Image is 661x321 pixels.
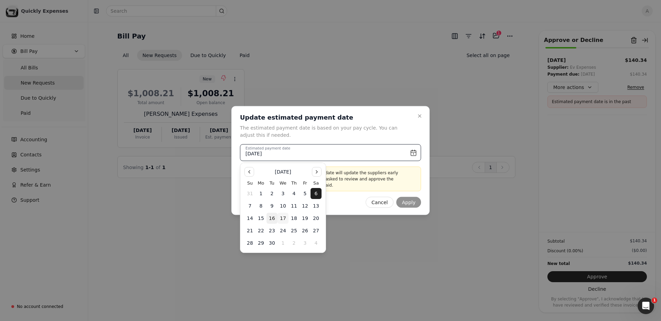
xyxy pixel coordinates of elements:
button: Thursday, September 18th, 2025 [288,213,300,224]
label: Estimated payment date [245,146,290,151]
button: Saturday, September 27th, 2025 [311,225,322,236]
button: Wednesday, September 24th, 2025 [277,225,288,236]
button: Friday, September 26th, 2025 [300,225,311,236]
button: Tuesday, September 30th, 2025 [266,237,277,248]
span: 1 [652,298,657,303]
th: Friday [300,179,311,187]
button: Monday, September 1st, 2025 [255,188,266,199]
button: Wednesday, September 3rd, 2025 [277,188,288,199]
button: Go to the Next Month [312,167,322,177]
button: Friday, October 3rd, 2025 [300,237,311,248]
table: September 2025 [244,179,322,248]
button: Sunday, September 14th, 2025 [244,213,255,224]
button: Estimated payment date [240,144,421,161]
button: Thursday, September 11th, 2025 [288,200,300,211]
button: Friday, September 5th, 2025 [300,188,311,199]
button: Tuesday, September 2nd, 2025 [266,188,277,199]
button: Thursday, October 2nd, 2025 [288,237,300,248]
button: Thursday, September 4th, 2025 [288,188,300,199]
p: The estimated payment date is based on your pay cycle. You can adjust this if needed. [240,124,413,139]
button: Sunday, August 31st, 2025 [244,188,255,199]
button: Friday, September 12th, 2025 [300,200,311,211]
button: Today, Tuesday, September 16th, 2025 [266,213,277,224]
button: Wednesday, September 17th, 2025 [277,213,288,224]
button: Tuesday, September 9th, 2025 [266,200,277,211]
button: Saturday, September 13th, 2025 [311,200,322,211]
button: Monday, September 22nd, 2025 [255,225,266,236]
th: Saturday [311,179,322,187]
button: Thursday, September 25th, 2025 [288,225,300,236]
button: Wednesday, October 1st, 2025 [277,237,288,248]
button: Friday, September 19th, 2025 [300,213,311,224]
th: Thursday [288,179,300,187]
button: Tuesday, September 23rd, 2025 [266,225,277,236]
button: Saturday, September 20th, 2025 [311,213,322,224]
h2: Update estimated payment date [240,113,413,122]
th: Wednesday [277,179,288,187]
button: Cancel [366,197,394,208]
th: Monday [255,179,266,187]
button: Saturday, September 6th, 2025, selected [311,188,322,199]
button: Sunday, September 28th, 2025 [244,237,255,248]
p: Changing the estimated payment date will update the suppliers early payment fee. Your supplier wi... [254,170,407,188]
button: Monday, September 8th, 2025 [255,200,266,211]
button: Sunday, September 21st, 2025 [244,225,255,236]
button: Monday, September 29th, 2025 [255,237,266,248]
button: Go to the Previous Month [244,167,254,177]
th: Tuesday [266,179,277,187]
th: Sunday [244,179,255,187]
button: Wednesday, September 10th, 2025 [277,200,288,211]
button: Saturday, October 4th, 2025 [311,237,322,248]
button: Sunday, September 7th, 2025 [244,200,255,211]
iframe: Intercom live chat [638,298,654,314]
button: Monday, September 15th, 2025 [255,213,266,224]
